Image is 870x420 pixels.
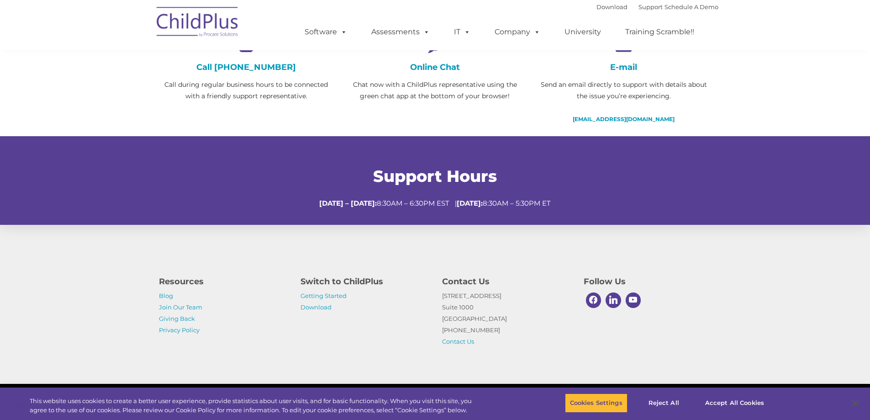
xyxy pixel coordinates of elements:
strong: [DATE]: [457,199,483,207]
div: This website uses cookies to create a better user experience, provide statistics about user visit... [30,397,479,415]
a: [EMAIL_ADDRESS][DOMAIN_NAME] [573,116,675,122]
a: Company [485,23,549,41]
a: Download [301,303,332,311]
button: Accept All Cookies [700,393,769,413]
span: Support Hours [373,166,497,186]
a: Giving Back [159,315,195,322]
a: Schedule A Demo [664,3,718,11]
a: Training Scramble!! [616,23,703,41]
p: Send an email directly to support with details about the issue you’re experiencing. [536,79,711,102]
a: Download [596,3,627,11]
a: Support [638,3,663,11]
p: Call during regular business hours to be connected with a friendly support representative. [159,79,334,102]
h4: E-mail [536,62,711,72]
a: Youtube [623,290,643,310]
a: IT [445,23,480,41]
p: Chat now with a ChildPlus representative using the green chat app at the bottom of your browser! [348,79,522,102]
p: [STREET_ADDRESS] Suite 1000 [GEOGRAPHIC_DATA] [PHONE_NUMBER] [442,290,570,347]
a: Software [295,23,356,41]
h4: Resources [159,275,287,288]
a: Privacy Policy [159,326,200,334]
a: Linkedin [603,290,623,310]
font: | [596,3,718,11]
h4: Call [PHONE_NUMBER] [159,62,334,72]
a: Assessments [362,23,439,41]
a: Getting Started [301,292,347,299]
button: Cookies Settings [565,393,627,413]
h4: Contact Us [442,275,570,288]
a: Blog [159,292,173,299]
h4: Follow Us [584,275,712,288]
a: Facebook [584,290,604,310]
h4: Online Chat [348,62,522,72]
button: Close [845,393,865,413]
a: University [555,23,610,41]
a: Contact Us [442,338,474,345]
span: 8:30AM – 6:30PM EST | 8:30AM – 5:30PM ET [319,199,551,207]
a: Join Our Team [159,303,202,311]
h4: Switch to ChildPlus [301,275,428,288]
button: Reject All [635,393,692,413]
img: ChildPlus by Procare Solutions [152,0,243,46]
strong: [DATE] – [DATE]: [319,199,377,207]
